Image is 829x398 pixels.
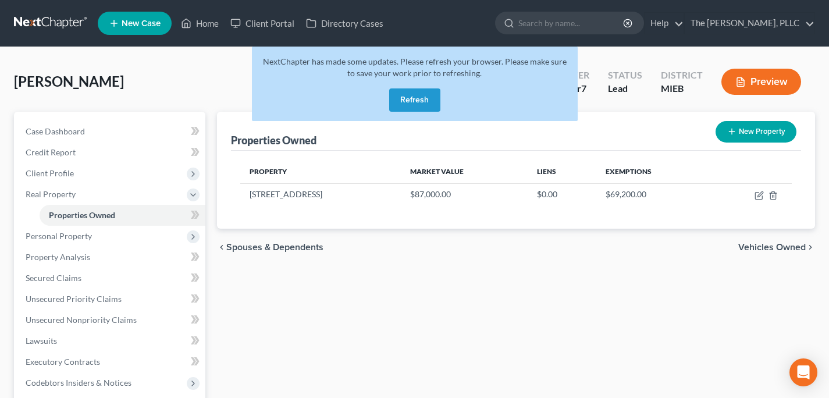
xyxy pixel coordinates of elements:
[16,268,205,289] a: Secured Claims
[661,69,703,82] div: District
[300,13,389,34] a: Directory Cases
[789,358,817,386] div: Open Intercom Messenger
[240,183,401,205] td: [STREET_ADDRESS]
[721,69,801,95] button: Preview
[661,82,703,95] div: MIEB
[528,160,596,183] th: Liens
[16,121,205,142] a: Case Dashboard
[217,243,226,252] i: chevron_left
[217,243,323,252] button: chevron_left Spouses & Dependents
[645,13,684,34] a: Help
[26,378,131,388] span: Codebtors Insiders & Notices
[226,243,323,252] span: Spouses & Dependents
[26,126,85,136] span: Case Dashboard
[608,82,642,95] div: Lead
[225,13,300,34] a: Client Portal
[26,147,76,157] span: Credit Report
[528,183,596,205] td: $0.00
[175,13,225,34] a: Home
[26,357,100,367] span: Executory Contracts
[685,13,814,34] a: The [PERSON_NAME], PLLC
[401,160,528,183] th: Market Value
[596,160,710,183] th: Exemptions
[26,336,57,346] span: Lawsuits
[608,69,642,82] div: Status
[518,12,625,34] input: Search by name...
[240,160,401,183] th: Property
[16,142,205,163] a: Credit Report
[14,73,124,90] span: [PERSON_NAME]
[263,56,567,78] span: NextChapter has made some updates. Please refresh your browser. Please make sure to save your wor...
[26,189,76,199] span: Real Property
[16,289,205,310] a: Unsecured Priority Claims
[26,252,90,262] span: Property Analysis
[40,205,205,226] a: Properties Owned
[581,83,586,94] span: 7
[49,210,115,220] span: Properties Owned
[389,88,440,112] button: Refresh
[26,168,74,178] span: Client Profile
[806,243,815,252] i: chevron_right
[26,231,92,241] span: Personal Property
[716,121,796,143] button: New Property
[16,310,205,331] a: Unsecured Nonpriority Claims
[16,247,205,268] a: Property Analysis
[231,133,316,147] div: Properties Owned
[596,183,710,205] td: $69,200.00
[26,315,137,325] span: Unsecured Nonpriority Claims
[16,351,205,372] a: Executory Contracts
[26,273,81,283] span: Secured Claims
[738,243,815,252] button: Vehicles Owned chevron_right
[122,19,161,28] span: New Case
[738,243,806,252] span: Vehicles Owned
[26,294,122,304] span: Unsecured Priority Claims
[16,331,205,351] a: Lawsuits
[401,183,528,205] td: $87,000.00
